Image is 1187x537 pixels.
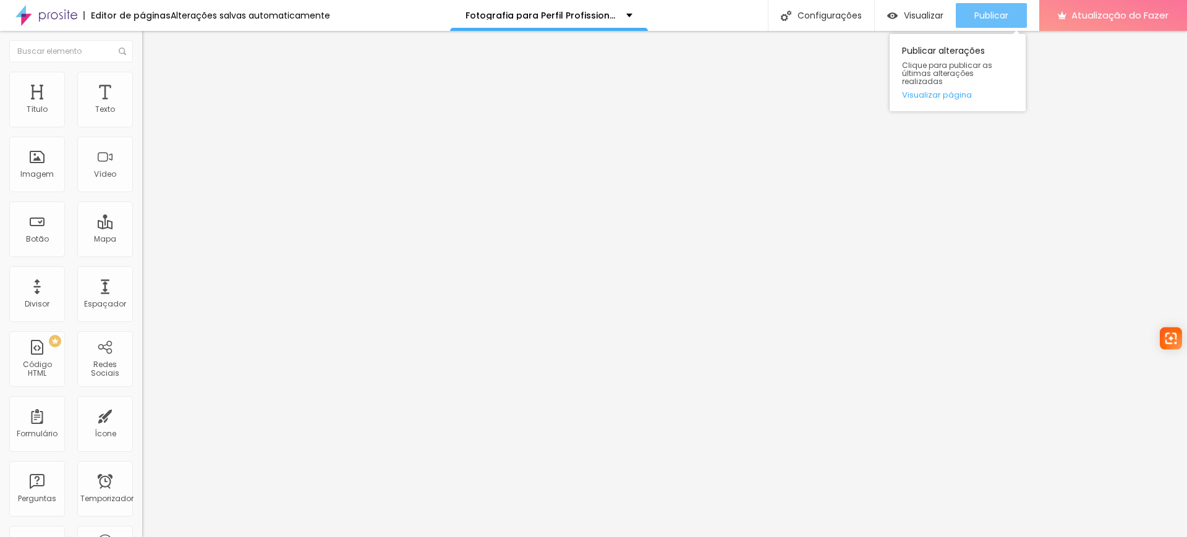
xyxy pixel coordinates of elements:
font: Título [27,104,48,114]
font: Temporizador [80,493,134,504]
font: Espaçador [84,298,126,309]
font: Publicar [974,9,1008,22]
font: Código HTML [23,359,52,378]
font: Ícone [95,428,116,439]
button: Publicar [956,3,1027,28]
font: Visualizar [904,9,943,22]
font: Atualização do Fazer [1071,9,1168,22]
font: Formulário [17,428,57,439]
font: Imagem [20,169,54,179]
font: Publicar alterações [902,44,985,57]
font: Vídeo [94,169,116,179]
font: Configurações [798,9,862,22]
img: view-1.svg [887,11,898,21]
img: Ícone [119,48,126,55]
font: Texto [95,104,115,114]
button: Visualizar [875,3,956,28]
font: Botão [26,234,49,244]
font: Perguntas [18,493,56,504]
input: Buscar elemento [9,40,133,62]
iframe: Editor [142,31,1187,537]
font: Mapa [94,234,116,244]
div: Alterações salvas automaticamente [171,11,330,20]
font: Divisor [25,298,49,309]
font: Fotografia para Perfil Profissional [466,9,618,22]
font: Redes Sociais [91,359,119,378]
font: Visualizar página [902,89,972,101]
font: Editor de páginas [91,9,171,22]
a: Visualizar página [902,91,1013,99]
img: Ícone [781,11,791,21]
font: Clique para publicar as últimas alterações realizadas [902,60,992,87]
